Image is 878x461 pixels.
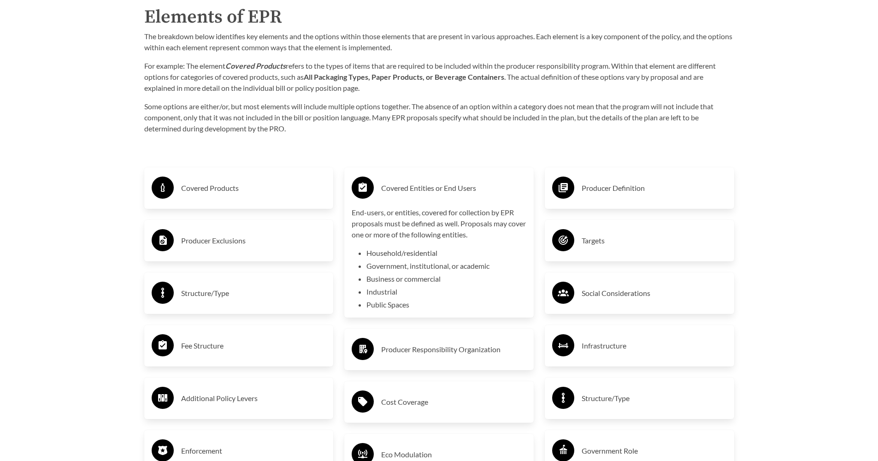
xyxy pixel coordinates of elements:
[181,338,326,353] h3: Fee Structure
[144,101,734,134] p: Some options are either/or, but most elements will include multiple options together. The absence...
[225,61,286,70] strong: Covered Products
[144,60,734,94] p: For example: The element refers to the types of items that are required to be included within the...
[366,248,526,259] li: Household/residential
[352,207,526,240] p: End-users, or entities, covered for collection by EPR proposals must be defined as well. Proposal...
[381,342,526,357] h3: Producer Responsibility Organization
[181,443,326,458] h3: Enforcement
[381,181,526,195] h3: Covered Entities or End Users
[582,181,727,195] h3: Producer Definition
[366,299,526,310] li: Public Spaces
[144,3,734,31] h2: Elements of EPR
[181,391,326,406] h3: Additional Policy Levers
[582,338,727,353] h3: Infrastructure
[181,233,326,248] h3: Producer Exclusions
[582,233,727,248] h3: Targets
[582,286,727,301] h3: Social Considerations
[181,286,326,301] h3: Structure/Type
[381,395,526,409] h3: Cost Coverage
[366,273,526,284] li: Business or commercial
[144,31,734,53] p: The breakdown below identifies key elements and the options within those elements that are presen...
[366,286,526,297] li: Industrial
[366,260,526,272] li: Government, institutional, or academic
[181,181,326,195] h3: Covered Products
[582,391,727,406] h3: Structure/Type
[304,72,504,81] strong: All Packaging Types, Paper Products, or Beverage Containers
[582,443,727,458] h3: Government Role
